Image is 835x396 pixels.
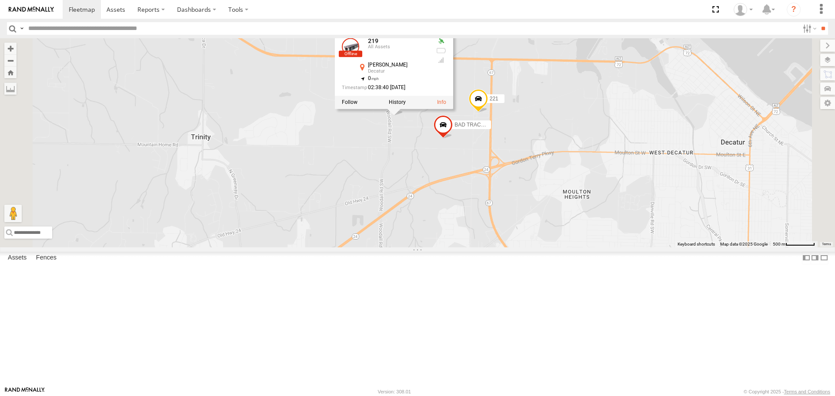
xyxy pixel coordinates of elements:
div: Last Event GSM Signal Strength [436,57,446,64]
label: Dock Summary Table to the Left [802,252,811,264]
div: Decatur [368,69,429,74]
button: Zoom in [4,43,17,54]
label: Search Filter Options [799,22,818,35]
div: All Assets [368,45,429,50]
i: ? [787,3,801,17]
span: BAD TRACKER [454,122,491,128]
label: Fences [32,252,61,264]
a: Visit our Website [5,387,45,396]
div: No battery health information received from this device. [436,47,446,54]
img: rand-logo.svg [9,7,54,13]
button: Keyboard shortcuts [678,241,715,247]
button: Map Scale: 500 m per 64 pixels [770,241,818,247]
label: Map Settings [820,97,835,109]
button: Drag Pegman onto the map to open Street View [4,205,22,222]
label: Assets [3,252,31,264]
a: View Asset Details [342,38,359,56]
a: Terms (opens in new tab) [822,242,831,246]
span: 221 [490,96,498,102]
label: View Asset History [389,100,406,106]
label: Measure [4,83,17,95]
label: Search Query [18,22,25,35]
div: © Copyright 2025 - [744,389,830,394]
div: Valid GPS Fix [436,38,446,45]
span: 500 m [773,242,785,246]
div: Date/time of location update [342,85,429,91]
label: Realtime tracking of Asset [342,100,357,106]
div: Version: 308.01 [378,389,411,394]
div: EDWARD EDMONDSON [731,3,756,16]
label: Hide Summary Table [820,252,828,264]
button: Zoom out [4,54,17,67]
span: Map data ©2025 Google [720,242,768,246]
span: 0 [368,76,379,82]
a: Terms and Conditions [784,389,830,394]
div: [PERSON_NAME] [368,63,429,68]
a: 219 [368,38,378,45]
a: View Asset Details [437,100,446,106]
button: Zoom Home [4,67,17,78]
label: Dock Summary Table to the Right [811,252,819,264]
